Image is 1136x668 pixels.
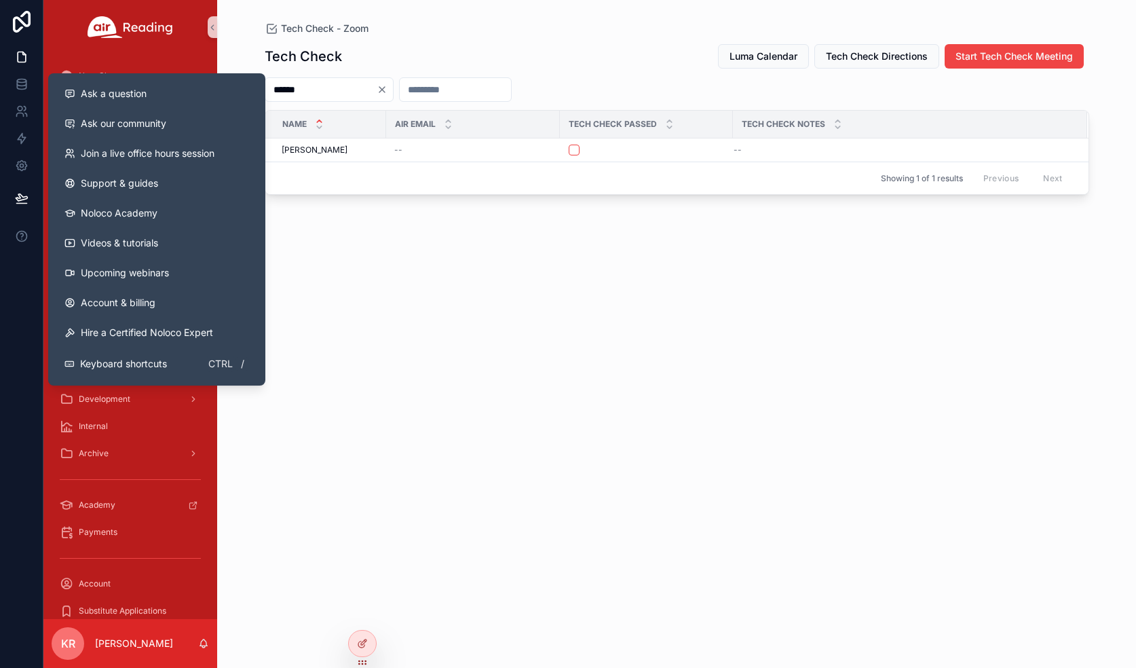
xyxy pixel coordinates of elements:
span: Keyboard shortcuts [80,357,167,371]
span: Join a live office hours session [81,147,214,160]
a: Account [52,572,209,596]
a: Academy [52,493,209,517]
a: Tech Check - Zoom [265,22,368,35]
a: Development [52,387,209,411]
p: [PERSON_NAME] [95,637,173,650]
span: Name [282,119,307,130]
span: Tech Check - Zoom [281,22,368,35]
span: [PERSON_NAME] [282,145,347,155]
a: Account & billing [54,288,260,318]
span: Support & guides [81,177,158,190]
span: -- [734,145,742,155]
span: Account & billing [81,296,155,310]
span: KR [61,635,75,652]
a: -- [394,145,552,155]
span: Showing 1 of 1 results [881,173,963,184]
button: Keyboard shortcutsCtrl/ [54,348,260,380]
button: Ask a question [54,79,260,109]
span: Air Email [395,119,436,130]
a: Payments [52,520,209,544]
span: Hire a Certified Noloco Expert [81,326,213,339]
span: Tech Check Directions [826,50,928,63]
span: -- [394,145,402,155]
a: Archive [52,441,209,466]
button: Luma Calendar [718,44,809,69]
span: Academy [79,500,115,511]
span: Start Tech Check Meeting [955,50,1073,63]
a: [PERSON_NAME] [282,145,378,155]
span: Archive [79,448,109,459]
span: Ctrl [207,356,234,372]
a: Internal [52,414,209,439]
a: Support & guides [54,168,260,198]
span: New Classes [79,71,128,81]
a: -- [734,145,1071,155]
a: Upcoming webinars [54,258,260,288]
span: Account [79,578,111,589]
span: Noloco Academy [81,206,157,220]
a: Substitute Applications [52,599,209,623]
span: Tech Check Notes [742,119,825,130]
span: Internal [79,421,108,432]
span: Development [79,394,130,405]
a: Join a live office hours session [54,138,260,168]
button: Hire a Certified Noloco Expert [54,318,260,348]
h1: Tech Check [265,47,342,66]
a: Ask our community [54,109,260,138]
button: Start Tech Check Meeting [945,44,1084,69]
a: Videos & tutorials [54,228,260,258]
span: Luma Calendar [730,50,797,63]
button: Tech Check Directions [814,44,939,69]
div: scrollable content [43,54,217,619]
img: App logo [88,16,173,38]
span: Tech Check Passed [569,119,657,130]
span: Substitute Applications [79,606,166,616]
span: / [237,358,248,369]
span: Videos & tutorials [81,236,158,250]
button: Clear [377,84,393,95]
a: Noloco Academy [54,198,260,228]
span: Ask our community [81,117,166,130]
span: Upcoming webinars [81,266,169,280]
a: New Classes [52,64,209,88]
span: Ask a question [81,87,147,100]
span: Payments [79,527,117,538]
